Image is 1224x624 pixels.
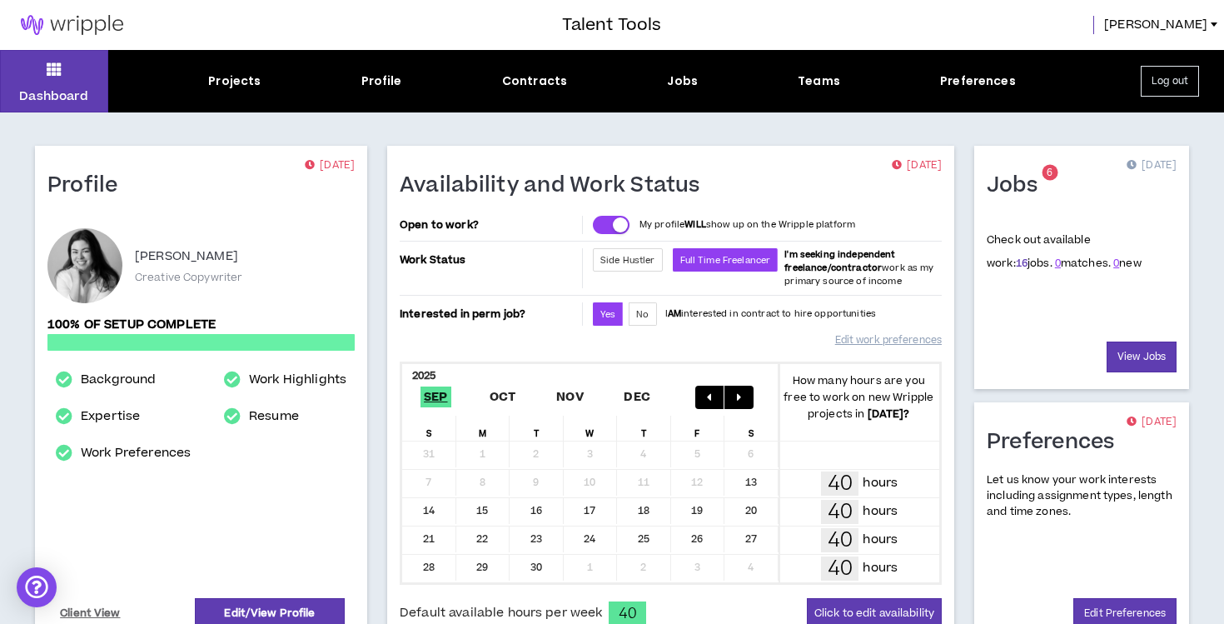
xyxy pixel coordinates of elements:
p: Work Status [400,248,579,272]
span: new [1113,256,1142,271]
div: S [402,416,456,441]
div: M [456,416,510,441]
div: W [564,416,618,441]
h1: Preferences [987,429,1127,456]
p: [DATE] [1127,414,1177,431]
h1: Profile [47,172,131,199]
a: 16 [1016,256,1027,271]
div: Contracts [502,72,567,90]
a: Edit work preferences [835,326,942,355]
span: jobs. [1016,256,1052,271]
p: Dashboard [19,87,88,105]
span: No [636,308,649,321]
a: Work Preferences [81,443,191,463]
span: Yes [600,308,615,321]
h1: Jobs [987,172,1050,199]
p: [PERSON_NAME] [135,247,238,267]
div: Teams [798,72,840,90]
strong: WILL [684,218,706,231]
span: work as my primary source of income [784,248,933,287]
p: [DATE] [892,157,942,174]
div: Preferences [940,72,1016,90]
p: How many hours are you free to work on new Wripple projects in [779,372,940,422]
p: hours [863,531,898,549]
p: hours [863,559,898,577]
h1: Availability and Work Status [400,172,713,199]
p: [DATE] [1127,157,1177,174]
p: 100% of setup complete [47,316,355,334]
a: 0 [1113,256,1119,271]
span: Sep [420,387,451,407]
div: T [510,416,564,441]
p: Let us know your work interests including assignment types, length and time zones. [987,472,1177,521]
div: Elaine V. [47,228,122,303]
a: Expertise [81,407,140,427]
sup: 6 [1042,165,1057,181]
p: I interested in contract to hire opportunities [665,307,877,321]
div: Projects [208,72,261,90]
span: Default available hours per week [400,604,602,622]
button: Log out [1141,66,1199,97]
b: 2025 [412,368,436,383]
p: Creative Copywriter [135,270,242,285]
a: Work Highlights [249,370,346,390]
a: View Jobs [1107,342,1177,372]
a: Resume [249,407,299,427]
span: 6 [1047,166,1052,180]
div: Open Intercom Messenger [17,567,57,607]
a: 0 [1055,256,1061,271]
span: Nov [553,387,587,407]
span: [PERSON_NAME] [1104,16,1207,34]
span: Dec [620,387,654,407]
div: F [671,416,725,441]
strong: AM [668,307,681,320]
span: Oct [486,387,520,407]
h3: Talent Tools [562,12,661,37]
p: [DATE] [305,157,355,174]
p: My profile show up on the Wripple platform [639,218,855,232]
p: Open to work? [400,218,579,232]
span: Side Hustler [600,254,655,267]
div: T [617,416,671,441]
b: I'm seeking independent freelance/contractor [784,248,895,274]
div: Profile [361,72,402,90]
b: [DATE] ? [868,407,910,422]
p: Interested in perm job? [400,302,579,326]
p: Check out available work: [987,232,1142,271]
p: hours [863,474,898,492]
span: matches. [1055,256,1111,271]
div: S [724,416,779,441]
p: hours [863,502,898,521]
div: Jobs [667,72,698,90]
a: Background [81,370,156,390]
